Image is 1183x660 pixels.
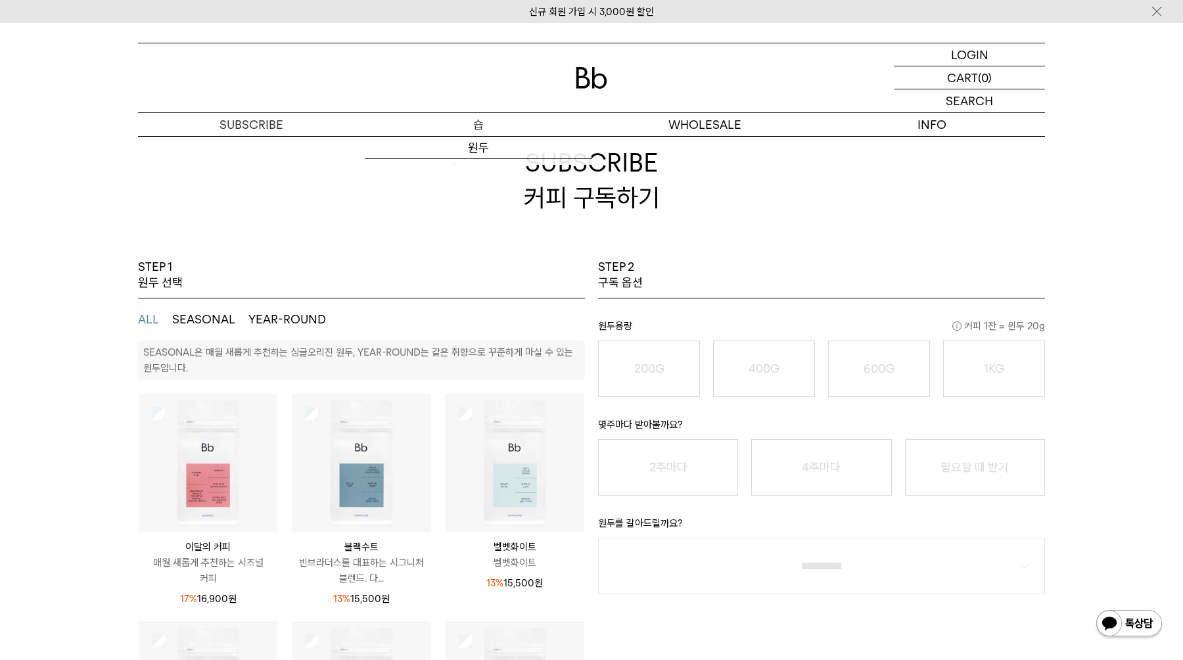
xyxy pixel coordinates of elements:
[333,591,390,607] p: 15,500
[365,137,591,159] a: 원두
[138,259,183,291] p: STEP 1 원두 선택
[139,555,277,586] p: 매월 새롭게 추천하는 시즈널 커피
[984,362,1004,375] o: 1KG
[446,539,584,555] p: 벨벳화이트
[591,137,818,159] a: 도매 서비스
[486,577,503,589] span: 13%
[864,362,894,375] o: 600G
[292,394,430,532] img: 상품이미지
[365,159,591,181] a: 드립백/콜드브루/캡슐
[143,346,573,374] p: SEASONAL은 매월 새롭게 추천하는 싱글오리진 원두, YEAR-ROUND는 같은 취향으로 꾸준하게 마실 수 있는 원두입니다.
[139,539,277,555] p: 이달의 커피
[713,341,815,397] button: 400G
[138,101,1045,259] h2: SUBSCRIBE 커피 구독하기
[534,577,543,589] span: 원
[828,341,930,397] button: 600G
[486,575,543,591] p: 15,500
[943,341,1045,397] button: 1KG
[591,113,818,136] p: WHOLESALE
[905,439,1045,496] button: 필요할 때 받기
[138,312,159,327] button: ALL
[598,259,643,291] p: STEP 2 구독 옵션
[598,439,738,496] button: 2주마다
[576,67,607,89] img: 로고
[951,43,988,66] p: LOGIN
[248,312,326,327] button: YEAR-ROUND
[894,66,1045,89] a: CART (0)
[180,593,197,605] span: 17%
[947,66,978,89] p: CART
[180,591,237,607] p: 16,900
[381,593,390,605] span: 원
[138,113,365,136] a: SUBSCRIBE
[598,515,1045,538] p: 원두를 갈아드릴까요?
[894,43,1045,66] a: LOGIN
[292,539,430,555] p: 블랙수트
[598,318,1045,341] p: 원두용량
[446,394,584,532] img: 상품이미지
[529,6,654,18] a: 신규 회원 가입 시 3,000원 할인
[978,66,992,89] p: (0)
[1095,609,1163,640] img: 카카오톡 채널 1:1 채팅 버튼
[139,394,277,532] img: 상품이미지
[172,312,235,327] button: SEASONAL
[818,113,1045,136] p: INFO
[751,439,891,496] button: 4주마다
[333,593,350,605] span: 13%
[634,362,664,375] o: 200G
[598,417,1045,439] p: 몇주마다 받아볼까요?
[749,362,779,375] o: 400G
[446,555,584,571] p: 벨벳화이트
[292,555,430,586] p: 빈브라더스를 대표하는 시그니처 블렌드. 다...
[952,318,1045,334] span: 커피 1잔 = 윈두 20g
[946,89,993,112] p: SEARCH
[365,113,591,136] a: 숍
[228,593,237,605] span: 원
[598,341,700,397] button: 200G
